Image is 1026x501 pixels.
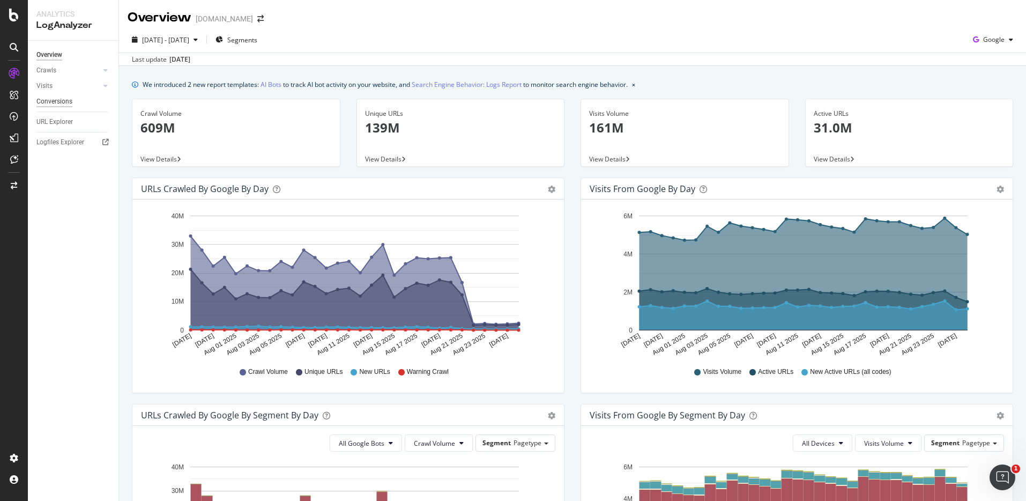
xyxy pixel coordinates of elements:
[764,332,800,357] text: Aug 11 2025
[196,13,253,24] div: [DOMAIN_NAME]
[590,410,745,421] div: Visits from Google By Segment By Day
[810,367,891,377] span: New Active URLs (all codes)
[169,55,190,64] div: [DATE]
[997,186,1004,193] div: gear
[733,332,754,349] text: [DATE]
[651,332,687,357] text: Aug 01 2025
[990,465,1015,490] iframe: Intercom live chat
[969,31,1017,48] button: Google
[36,116,73,128] div: URL Explorer
[878,332,913,357] text: Aug 21 2025
[629,327,633,334] text: 0
[589,154,626,164] span: View Details
[420,332,442,349] text: [DATE]
[793,434,852,452] button: All Devices
[143,79,628,90] div: We introduced 2 new report templates: to track AI bot activity on your website, and to monitor se...
[814,109,1005,119] div: Active URLs
[36,65,56,76] div: Crawls
[412,79,522,90] a: Search Engine Behavior: Logs Report
[814,119,1005,137] p: 31.0M
[248,332,283,357] text: Aug 05 2025
[330,434,402,452] button: All Google Bots
[36,49,62,61] div: Overview
[257,15,264,23] div: arrow-right-arrow-left
[832,332,867,357] text: Aug 17 2025
[172,212,184,220] text: 40M
[488,332,509,349] text: [DATE]
[36,137,111,148] a: Logfiles Explorer
[365,119,556,137] p: 139M
[359,367,390,377] span: New URLs
[128,31,202,48] button: [DATE] - [DATE]
[931,438,960,447] span: Segment
[590,183,695,194] div: Visits from Google by day
[248,367,288,377] span: Crawl Volume
[855,434,921,452] button: Visits Volume
[900,332,935,357] text: Aug 23 2025
[361,332,396,357] text: Aug 15 2025
[172,269,184,277] text: 20M
[383,332,419,357] text: Aug 17 2025
[304,367,343,377] span: Unique URLs
[180,327,184,334] text: 0
[339,439,384,448] span: All Google Bots
[589,119,780,137] p: 161M
[36,80,100,92] a: Visits
[407,367,449,377] span: Warning Crawl
[36,49,111,61] a: Overview
[211,31,262,48] button: Segments
[674,332,709,357] text: Aug 03 2025
[171,332,192,349] text: [DATE]
[132,79,1013,90] div: info banner
[589,109,780,119] div: Visits Volume
[590,208,1000,357] svg: A chart.
[514,438,541,447] span: Pagetype
[643,332,664,349] text: [DATE]
[365,154,402,164] span: View Details
[983,35,1005,44] span: Google
[352,332,374,349] text: [DATE]
[869,332,890,349] text: [DATE]
[36,116,111,128] a: URL Explorer
[284,332,306,349] text: [DATE]
[365,109,556,119] div: Unique URLs
[225,332,261,357] text: Aug 03 2025
[128,9,191,27] div: Overview
[997,412,1004,419] div: gear
[1012,465,1020,473] span: 1
[141,208,552,357] div: A chart.
[548,412,555,419] div: gear
[629,77,638,92] button: close banner
[36,19,110,32] div: LogAnalyzer
[132,55,190,64] div: Last update
[203,332,238,357] text: Aug 01 2025
[623,463,633,471] text: 6M
[141,410,318,421] div: URLs Crawled by Google By Segment By Day
[801,332,822,349] text: [DATE]
[864,439,904,448] span: Visits Volume
[809,332,845,357] text: Aug 15 2025
[405,434,473,452] button: Crawl Volume
[623,289,633,296] text: 2M
[142,35,189,45] span: [DATE] - [DATE]
[36,137,84,148] div: Logfiles Explorer
[140,154,177,164] span: View Details
[227,35,257,45] span: Segments
[140,109,332,119] div: Crawl Volume
[414,439,455,448] span: Crawl Volume
[316,332,351,357] text: Aug 11 2025
[36,96,72,107] div: Conversions
[429,332,464,357] text: Aug 21 2025
[620,332,641,349] text: [DATE]
[172,487,184,495] text: 30M
[623,212,633,220] text: 6M
[758,367,793,377] span: Active URLs
[307,332,329,349] text: [DATE]
[703,367,741,377] span: Visits Volume
[172,463,184,471] text: 40M
[36,96,111,107] a: Conversions
[36,80,53,92] div: Visits
[696,332,732,357] text: Aug 05 2025
[141,183,269,194] div: URLs Crawled by Google by day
